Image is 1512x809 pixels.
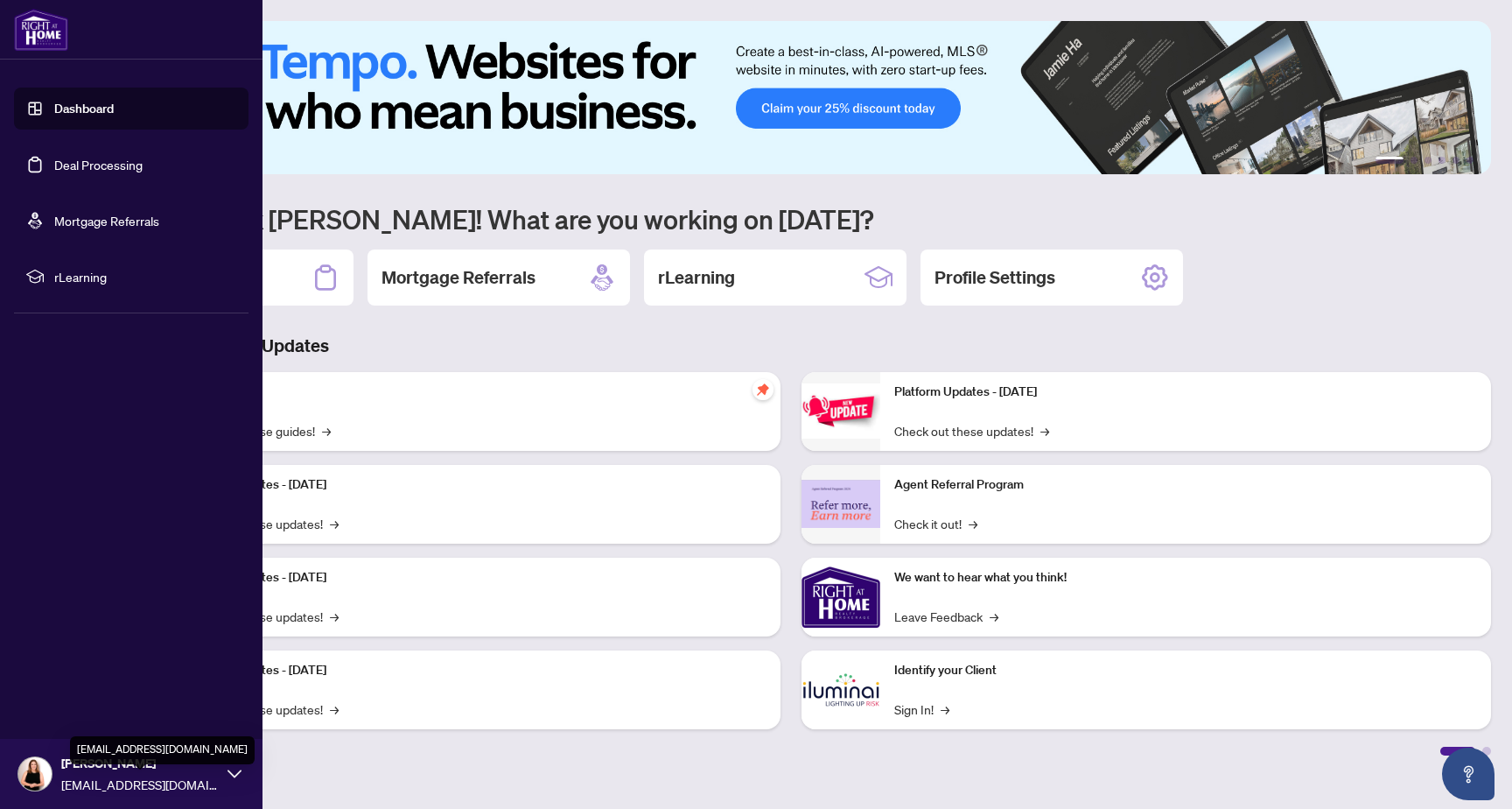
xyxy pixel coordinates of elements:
button: 4 [1438,157,1445,164]
span: [PERSON_NAME] [61,754,219,773]
a: Leave Feedback→ [894,607,998,626]
p: Agent Referral Program [894,475,1477,495]
img: Slide 0 [91,21,1491,174]
img: logo [14,9,68,51]
a: Sign In!→ [894,700,949,719]
a: Check it out!→ [894,514,977,533]
img: Profile Icon [18,757,52,791]
h3: Brokerage & Industry Updates [91,334,1491,358]
span: → [969,514,977,533]
img: Agent Referral Program [801,480,880,528]
p: Platform Updates - [DATE] [184,568,766,587]
span: pushpin [752,379,773,400]
p: Self-Help [184,383,766,402]
a: Dashboard [54,101,114,116]
a: Check out these updates!→ [894,421,1049,440]
div: [EMAIL_ADDRESS][DOMAIN_NAME] [70,736,255,764]
span: → [330,514,339,533]
button: 5 [1452,157,1459,164]
p: Platform Updates - [DATE] [184,475,766,495]
h2: rLearning [658,265,735,290]
img: Identify your Client [801,651,880,729]
button: 1 [1375,157,1403,164]
h2: Mortgage Referrals [381,265,535,290]
button: 2 [1410,157,1417,164]
span: → [1040,421,1049,440]
button: Open asap [1442,748,1494,800]
p: We want to hear what you think! [894,568,1477,587]
span: → [330,607,339,626]
img: We want to hear what you think! [801,558,880,637]
button: 6 [1466,157,1473,164]
img: Platform Updates - June 23, 2025 [801,383,880,439]
a: Deal Processing [54,157,143,172]
p: Platform Updates - [DATE] [894,383,1477,402]
span: → [941,700,949,719]
h2: Profile Settings [934,265,1055,290]
span: → [322,421,331,440]
p: Platform Updates - [DATE] [184,661,766,680]
h1: Welcome back [PERSON_NAME]! What are you working on [DATE]? [91,202,1491,236]
span: → [990,607,998,626]
span: [EMAIL_ADDRESS][DOMAIN_NAME] [61,775,219,794]
a: Mortgage Referrals [54,213,159,229]
span: → [330,700,339,719]
p: Identify your Client [894,661,1477,680]
button: 3 [1424,157,1431,164]
span: rLearning [54,267,236,286]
